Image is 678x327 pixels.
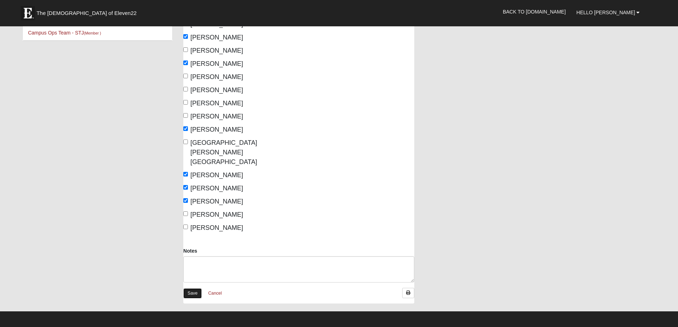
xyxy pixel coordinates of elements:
span: The [DEMOGRAPHIC_DATA] of Eleven22 [37,10,137,17]
img: Eleven22 logo [21,6,35,20]
input: [GEOGRAPHIC_DATA][PERSON_NAME][GEOGRAPHIC_DATA] [183,139,188,144]
span: [PERSON_NAME] [190,172,243,179]
input: [PERSON_NAME] [183,60,188,65]
input: [PERSON_NAME] [183,113,188,118]
span: [PERSON_NAME] [190,86,243,94]
span: [PERSON_NAME] [190,34,243,41]
span: [PERSON_NAME] [190,224,243,231]
a: Save [183,288,202,299]
span: [PERSON_NAME] [190,185,243,192]
input: [PERSON_NAME] [183,100,188,105]
label: Notes [183,247,197,254]
input: [PERSON_NAME] [183,172,188,176]
input: [PERSON_NAME] [183,87,188,91]
input: [PERSON_NAME] [183,126,188,131]
a: Back to [DOMAIN_NAME] [498,3,571,21]
input: [PERSON_NAME] [183,225,188,229]
span: [GEOGRAPHIC_DATA][PERSON_NAME][GEOGRAPHIC_DATA] [190,139,257,165]
a: Print Attendance Roster [402,288,414,298]
a: The [DEMOGRAPHIC_DATA] of Eleven22 [17,2,159,20]
input: [PERSON_NAME] [183,211,188,216]
input: [PERSON_NAME] [183,34,188,39]
span: [PERSON_NAME] [190,73,243,80]
span: [PERSON_NAME] [190,100,243,107]
input: [PERSON_NAME] [183,185,188,190]
span: [PERSON_NAME] [190,211,243,218]
a: Hello [PERSON_NAME] [571,4,645,21]
a: Cancel [204,288,226,299]
span: [PERSON_NAME] [190,60,243,67]
small: (Member ) [84,31,101,35]
input: [PERSON_NAME] [183,47,188,52]
span: [PERSON_NAME] [190,126,243,133]
input: [PERSON_NAME] [183,74,188,78]
span: Hello [PERSON_NAME] [577,10,635,15]
input: [PERSON_NAME] [183,198,188,203]
span: [PERSON_NAME] [190,198,243,205]
span: [PERSON_NAME] [190,47,243,54]
a: Campus Ops Team - STJ(Member ) [28,30,101,36]
span: [PERSON_NAME] [190,113,243,120]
